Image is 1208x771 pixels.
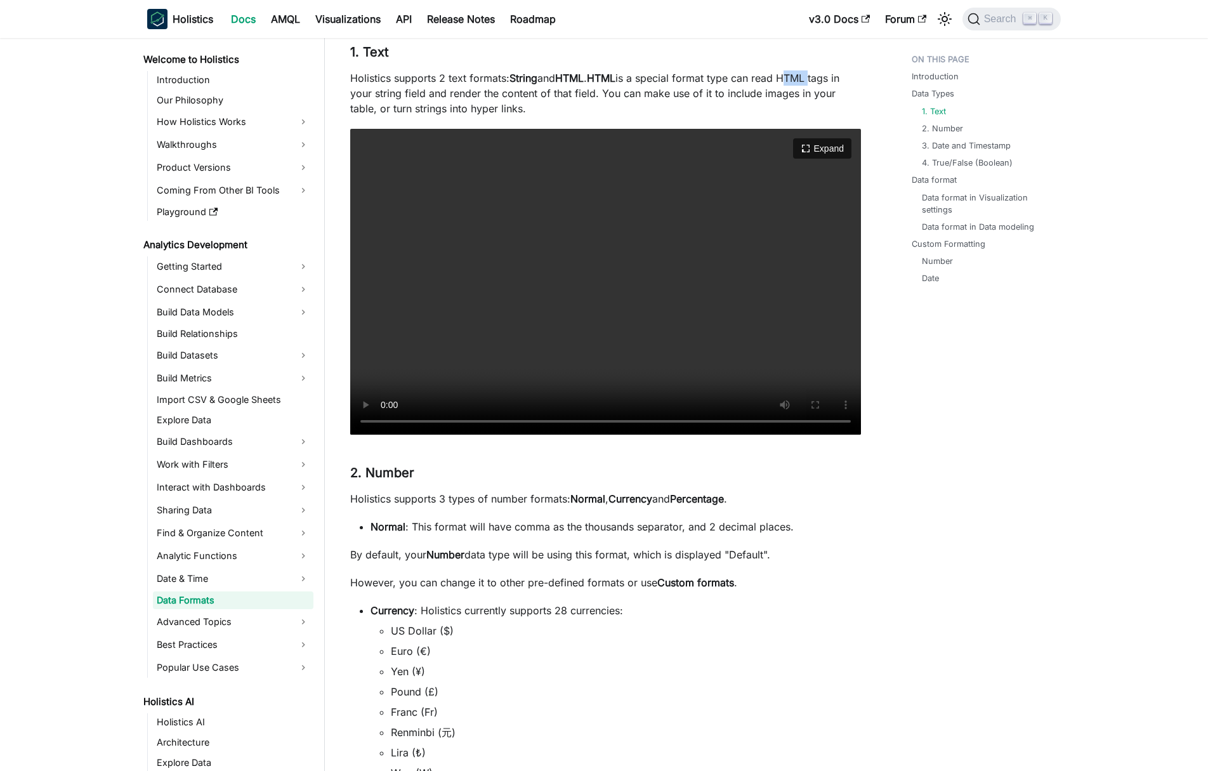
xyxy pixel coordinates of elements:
[153,256,313,277] a: Getting Started
[391,643,861,659] li: Euro (€)
[153,368,313,388] a: Build Metrics
[140,693,313,711] a: Holistics AI
[153,112,313,132] a: How Holistics Works
[308,9,388,29] a: Visualizations
[1023,13,1036,24] kbd: ⌘
[502,9,563,29] a: Roadmap
[922,192,1048,216] a: Data format in Visualization settings
[587,72,615,84] strong: HTML
[350,44,861,60] h3: 1. Text
[153,180,313,201] a: Coming From Other BI Tools
[912,174,957,186] a: Data format
[570,492,605,505] strong: Normal
[912,70,959,82] a: Introduction
[670,492,724,505] strong: Percentage
[922,140,1011,152] a: 3. Date and Timestamp
[350,129,861,435] video: Your browser does not support embedding video, but you can .
[153,591,313,609] a: Data Formats
[153,734,313,751] a: Architecture
[1039,13,1052,24] kbd: K
[912,238,985,250] a: Custom Formatting
[153,135,313,155] a: Walkthroughs
[263,9,308,29] a: AMQL
[153,657,313,678] a: Popular Use Cases
[509,72,537,84] strong: String
[153,345,313,366] a: Build Datasets
[153,635,313,655] a: Best Practices
[153,71,313,89] a: Introduction
[153,477,313,498] a: Interact with Dashboards
[153,391,313,409] a: Import CSV & Google Sheets
[147,9,167,29] img: Holistics
[153,500,313,520] a: Sharing Data
[657,576,734,589] strong: Custom formats
[391,704,861,720] li: Franc (Fr)
[419,9,502,29] a: Release Notes
[922,157,1013,169] a: 4. True/False (Boolean)
[153,546,313,566] a: Analytic Functions
[801,9,877,29] a: v3.0 Docs
[793,138,851,159] button: Expand video
[135,38,325,771] nav: Docs sidebar
[371,604,414,617] strong: Currency
[935,9,955,29] button: Switch between dark and light mode (currently light mode)
[426,548,464,561] strong: Number
[555,72,584,84] strong: HTML
[388,9,419,29] a: API
[153,157,313,178] a: Product Versions
[962,8,1061,30] button: Search (Command+K)
[153,325,313,343] a: Build Relationships
[922,221,1034,233] a: Data format in Data modeling
[153,91,313,109] a: Our Philosophy
[608,492,652,505] strong: Currency
[922,272,939,284] a: Date
[153,569,313,589] a: Date & Time
[922,105,946,117] a: 1. Text
[153,411,313,429] a: Explore Data
[922,122,963,135] a: 2. Number
[153,454,313,475] a: Work with Filters
[147,9,213,29] a: HolisticsHolistics
[350,575,861,590] p: However, you can change it to other pre-defined formats or use .
[391,725,861,740] li: Renminbi (元)
[223,9,263,29] a: Docs
[153,523,313,543] a: Find & Organize Content
[912,88,954,100] a: Data Types
[140,51,313,69] a: Welcome to Holistics
[371,519,861,534] li: : This format will have comma as the thousands separator, and 2 decimal places.
[877,9,934,29] a: Forum
[153,432,313,452] a: Build Dashboards
[391,664,861,679] li: Yen (¥)
[350,70,861,116] p: Holistics supports 2 text formats: and . is a special format type can read HTML tags in your stri...
[980,13,1024,25] span: Search
[153,279,313,300] a: Connect Database
[371,520,405,533] strong: Normal
[391,684,861,699] li: Pound (£)
[350,547,861,562] p: By default, your data type will be using this format, which is displayed "Default".
[173,11,213,27] b: Holistics
[350,465,861,481] h3: 2. Number
[391,745,861,760] li: Lira (₺)
[140,236,313,254] a: Analytics Development
[153,203,313,221] a: Playground
[922,255,953,267] a: Number
[153,302,313,322] a: Build Data Models
[153,713,313,731] a: Holistics AI
[350,491,861,506] p: Holistics supports 3 types of number formats: , and .
[153,612,313,632] a: Advanced Topics
[391,623,861,638] li: US Dollar ($)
